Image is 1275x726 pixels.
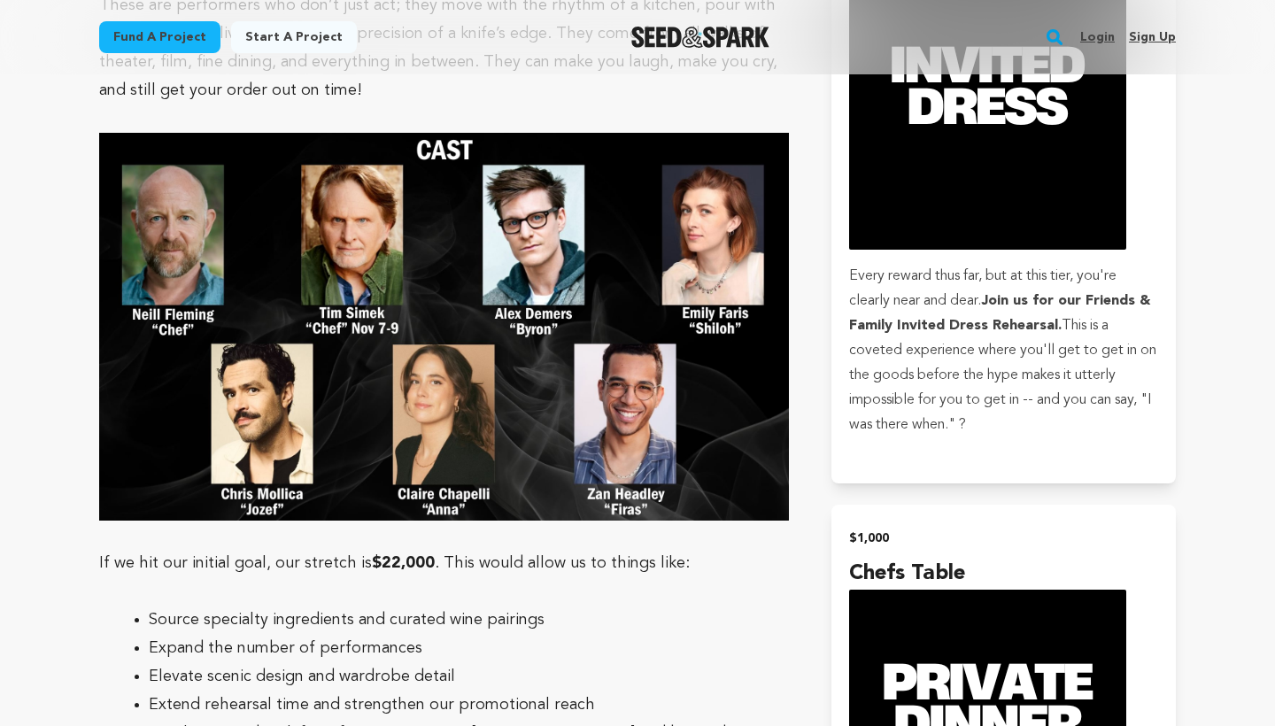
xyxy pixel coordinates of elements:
li: Expand the number of performances [149,634,768,662]
h2: $1,000 [849,526,1158,551]
li: Source specialty ingredients and curated wine pairings [149,606,768,634]
p: If we hit our initial goal, our stretch is . This would allow us to things like: [99,549,789,577]
a: Seed&Spark Homepage [631,27,770,48]
img: Seed&Spark Logo Dark Mode [631,27,770,48]
img: 1754672982-Cast%20Grid%202.jpg [99,133,789,521]
a: Login [1080,23,1115,51]
a: Start a project [231,21,357,53]
h4: Chefs Table [849,558,1158,590]
a: Sign up [1129,23,1176,51]
li: Extend rehearsal time and strengthen our promotional reach [149,691,768,719]
strong: Join us for our Friends & Family Invited Dress Rehearsal. [849,294,1150,333]
strong: $22,000 [372,555,435,571]
p: Every reward thus far, but at this tier, you're clearly near and dear. This is a coveted experien... [849,264,1158,437]
a: Fund a project [99,21,220,53]
li: Elevate scenic design and wardrobe detail [149,662,768,691]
